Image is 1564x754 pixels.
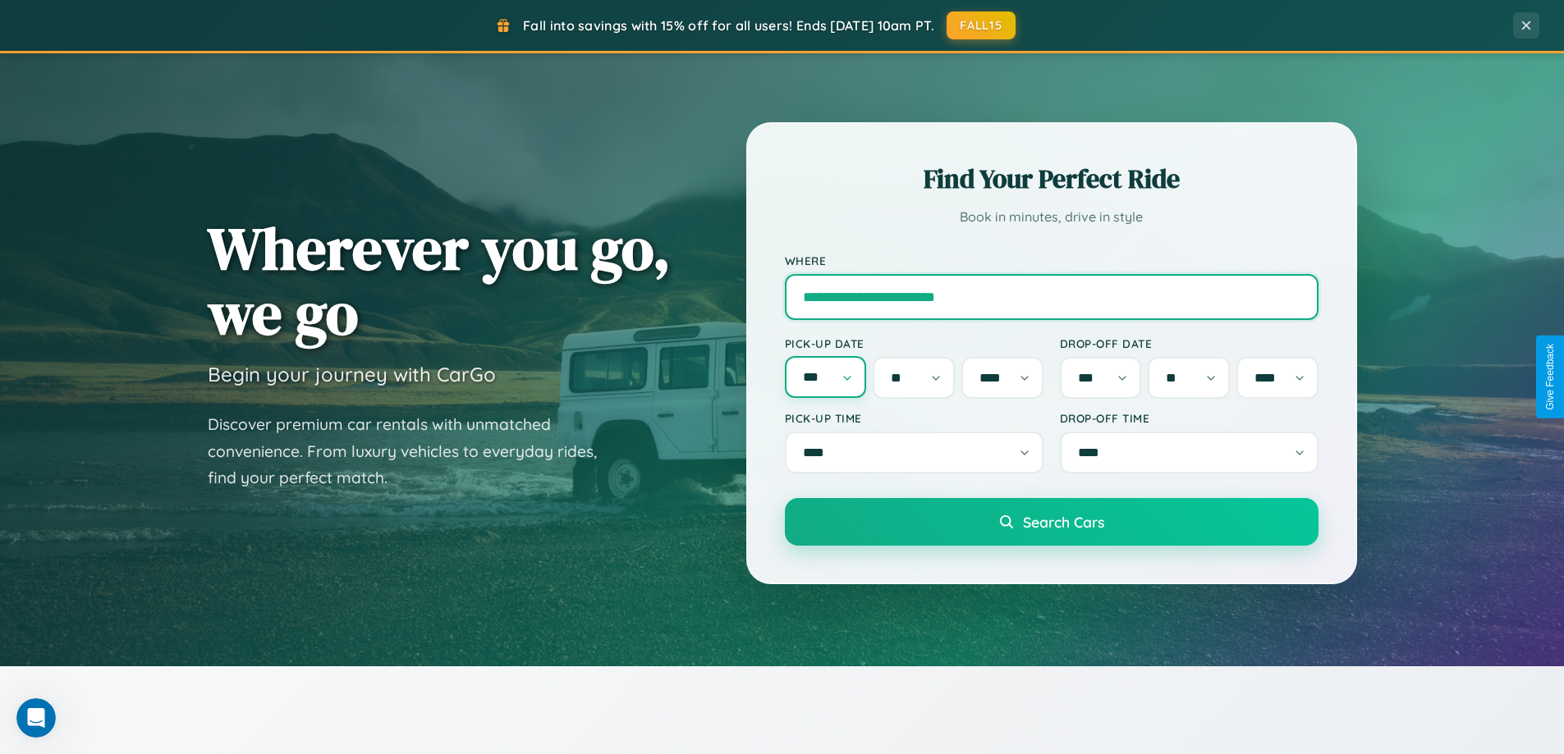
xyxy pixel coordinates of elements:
[785,411,1043,425] label: Pick-up Time
[785,205,1319,229] p: Book in minutes, drive in style
[785,161,1319,197] h2: Find Your Perfect Ride
[1544,344,1556,410] div: Give Feedback
[523,17,934,34] span: Fall into savings with 15% off for all users! Ends [DATE] 10am PT.
[947,11,1016,39] button: FALL15
[208,411,618,491] p: Discover premium car rentals with unmatched convenience. From luxury vehicles to everyday rides, ...
[1023,513,1104,531] span: Search Cars
[785,336,1043,350] label: Pick-up Date
[785,254,1319,267] label: Where
[1060,411,1319,425] label: Drop-off Time
[208,216,671,345] h1: Wherever you go, we go
[16,698,56,738] iframe: Intercom live chat
[208,362,496,386] h3: Begin your journey with CarGo
[785,498,1319,546] button: Search Cars
[1060,336,1319,350] label: Drop-off Date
